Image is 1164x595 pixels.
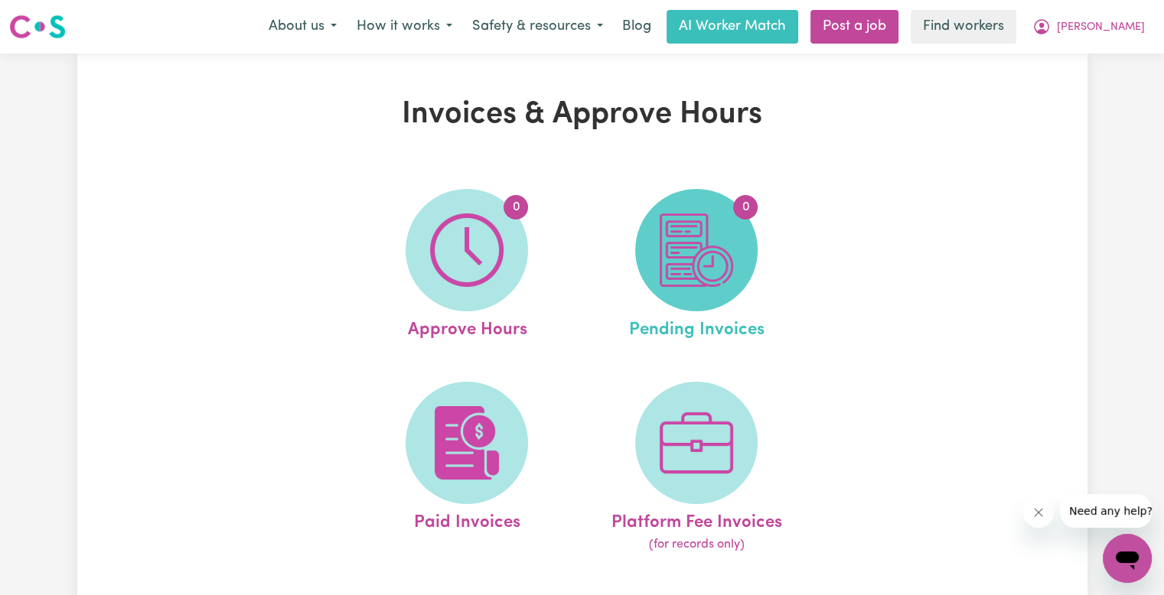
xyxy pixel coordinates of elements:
button: About us [259,11,347,43]
span: Platform Fee Invoices [611,504,782,536]
a: Approve Hours [357,189,577,343]
span: Need any help? [9,11,93,23]
span: Paid Invoices [414,504,520,536]
a: Platform Fee Invoices(for records only) [586,382,807,554]
span: Pending Invoices [629,311,765,343]
button: How it works [347,11,462,43]
a: AI Worker Match [667,10,798,44]
span: (for records only) [649,535,745,554]
iframe: Button to launch messaging window [1103,534,1152,583]
button: Safety & resources [462,11,613,43]
h1: Invoices & Approve Hours [255,96,910,133]
button: My Account [1022,11,1155,43]
a: Pending Invoices [586,189,807,343]
a: Paid Invoices [357,382,577,554]
a: Find workers [911,10,1016,44]
span: 0 [733,195,758,219]
a: Blog [613,10,660,44]
a: Careseekers logo [9,9,66,44]
a: Post a job [810,10,898,44]
span: 0 [504,195,528,219]
span: [PERSON_NAME] [1057,19,1145,36]
img: Careseekers logo [9,13,66,41]
iframe: Message from company [1060,494,1152,528]
iframe: Close message [1023,497,1054,528]
span: Approve Hours [407,311,527,343]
